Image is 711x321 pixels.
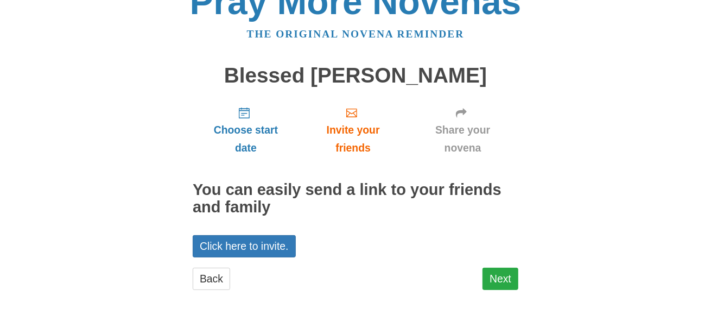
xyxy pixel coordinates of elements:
a: Choose start date [193,98,299,162]
span: Share your novena [418,121,507,157]
a: The original novena reminder [247,28,465,40]
h2: You can easily send a link to your friends and family [193,181,518,216]
h1: Blessed [PERSON_NAME] [193,64,518,87]
a: Click here to invite. [193,235,296,257]
a: Back [193,268,230,290]
span: Invite your friends [310,121,396,157]
a: Next [483,268,518,290]
span: Choose start date [204,121,288,157]
a: Invite your friends [299,98,407,162]
a: Share your novena [407,98,518,162]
